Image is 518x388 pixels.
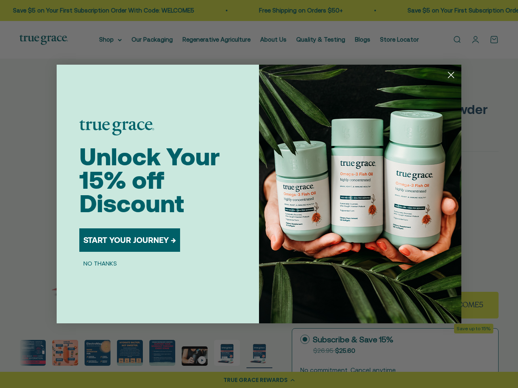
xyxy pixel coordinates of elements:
[79,143,220,217] span: Unlock Your 15% off Discount
[444,68,458,82] button: Close dialog
[79,120,154,135] img: logo placeholder
[79,228,180,252] button: START YOUR JOURNEY →
[259,65,461,323] img: 098727d5-50f8-4f9b-9554-844bb8da1403.jpeg
[79,258,121,268] button: NO THANKS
